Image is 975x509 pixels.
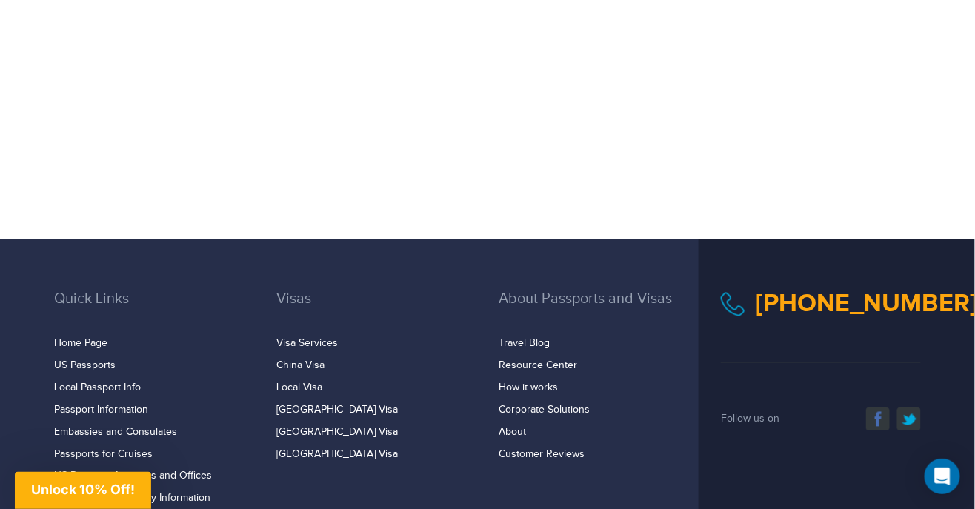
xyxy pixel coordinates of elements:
a: facebook [866,407,890,431]
a: [GEOGRAPHIC_DATA] Visa [276,449,398,461]
a: About [499,427,526,439]
a: China Visa [276,360,325,372]
a: How it works [499,382,558,394]
a: US Passports [54,360,116,372]
a: Home Page [54,338,107,350]
a: Local Visa [276,382,322,394]
h3: Quick Links [54,291,254,330]
a: Local Passport Info [54,382,141,394]
span: Unlock 10% Off! [31,482,135,497]
a: Customer Reviews [499,449,585,461]
a: Passports for Cruises [54,449,153,461]
a: Travel Blog [499,338,550,350]
a: Visa Services [276,338,338,350]
span: Follow us on [721,413,779,425]
a: Resource Center [499,360,577,372]
a: US Passport Agencies and Offices [54,470,212,482]
a: Corporate Solutions [499,405,590,416]
h3: About Passports and Visas [499,291,699,330]
h3: Visas [276,291,476,330]
div: Open Intercom Messenger [925,459,960,494]
a: [GEOGRAPHIC_DATA] Visa [276,405,398,416]
a: Passport Information [54,405,148,416]
a: [GEOGRAPHIC_DATA] Visa [276,427,398,439]
a: Embassies and Consulates [54,427,177,439]
div: Unlock 10% Off! [15,472,151,509]
a: twitter [897,407,921,431]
